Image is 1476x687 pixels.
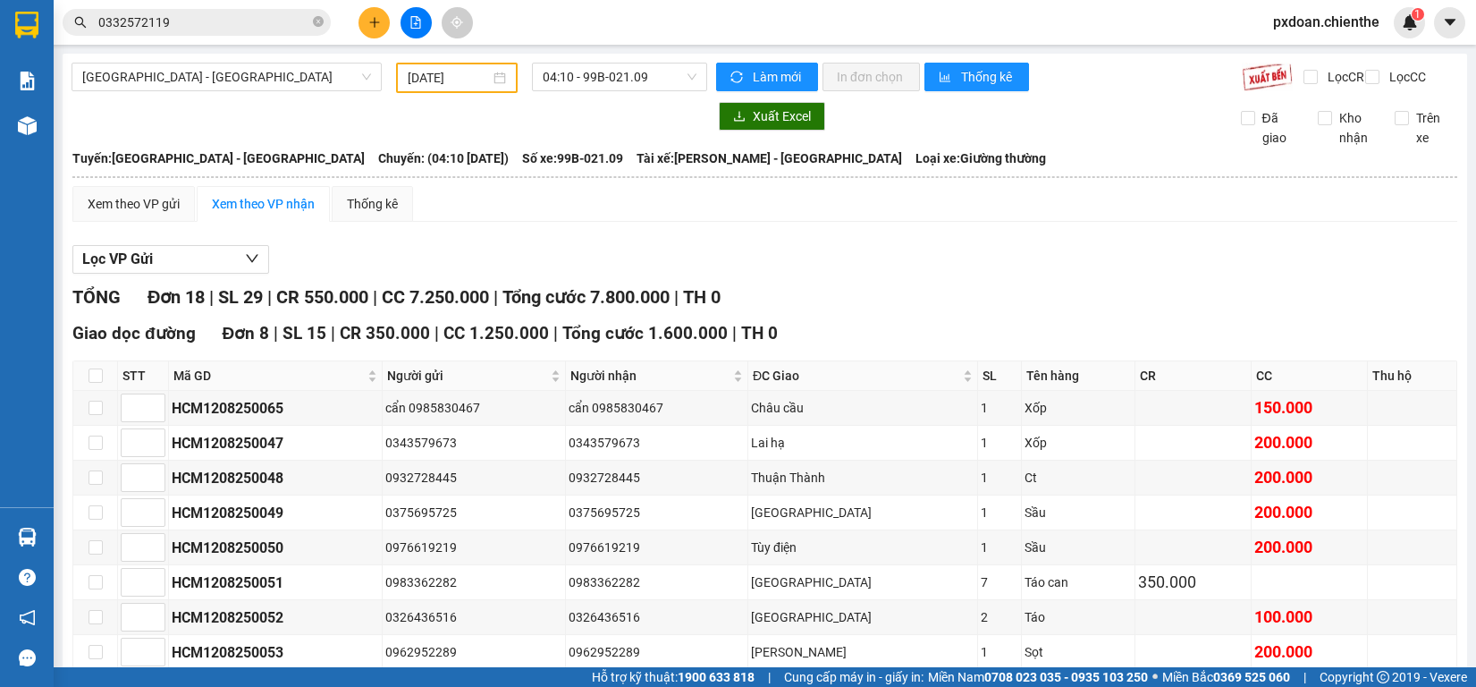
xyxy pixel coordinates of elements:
span: Miền Nam [928,667,1148,687]
span: Tổng cước 7.800.000 [502,286,670,308]
strong: 1900 633 818 [678,670,755,684]
input: 11/08/2025 [408,68,489,88]
div: 0343579673 [385,433,562,453]
span: | [434,323,439,343]
div: 100.000 [1254,605,1364,630]
td: HCM1208250048 [169,461,383,496]
span: Loại xe: Giường thường [915,148,1046,168]
div: 0375695725 [569,503,746,522]
span: plus [368,16,381,29]
th: SL [978,361,1022,391]
span: | [493,286,498,308]
span: question-circle [19,569,36,586]
button: Lọc VP Gửi [72,245,269,274]
div: 0976619219 [385,538,562,557]
span: TH 0 [741,323,778,343]
div: [GEOGRAPHIC_DATA] [751,607,974,627]
span: CC 7.250.000 [382,286,489,308]
div: HCM1208250047 [172,432,379,454]
div: Lai hạ [751,433,974,453]
span: SL 15 [283,323,326,343]
span: Chuyến: (04:10 [DATE]) [378,148,509,168]
span: | [768,667,771,687]
div: 200.000 [1254,465,1364,490]
div: 0983362282 [385,572,562,592]
span: CR 350.000 [340,323,430,343]
div: Sọt [1025,642,1132,662]
div: 0326436516 [569,607,746,627]
b: Tuyến: [GEOGRAPHIC_DATA] - [GEOGRAPHIC_DATA] [72,151,365,165]
span: Làm mới [753,67,804,87]
div: Sầu [1025,538,1132,557]
strong: 0708 023 035 - 0935 103 250 [984,670,1148,684]
div: 1 [981,398,1018,418]
input: Tìm tên, số ĐT hoặc mã đơn [98,13,309,32]
span: Người nhận [570,366,730,386]
span: 04:10 - 99B-021.09 [543,64,696,90]
td: HCM1208250047 [169,426,383,461]
span: Lọc CC [1382,67,1429,87]
span: ĐC Giao [753,366,959,386]
span: Cung cấp máy in - giấy in: [784,667,924,687]
div: 0962952289 [385,642,562,662]
img: logo-vxr [15,12,38,38]
div: 1 [981,433,1018,453]
span: | [674,286,679,308]
span: | [732,323,737,343]
div: Châu cầu [751,398,974,418]
div: 0983362282 [569,572,746,592]
span: Miền Bắc [1162,667,1290,687]
img: warehouse-icon [18,116,37,135]
span: file-add [409,16,422,29]
div: Thống kê [347,194,398,214]
span: Tài xế: [PERSON_NAME] - [GEOGRAPHIC_DATA] [637,148,902,168]
img: warehouse-icon [18,528,37,547]
span: message [19,649,36,666]
td: HCM1208250051 [169,565,383,600]
div: 200.000 [1254,500,1364,525]
span: sync [730,71,746,85]
span: Đơn 18 [148,286,205,308]
span: Mã GD [173,366,364,386]
div: Thuận Thành [751,468,974,488]
span: caret-down [1442,14,1458,30]
span: download [733,110,746,124]
span: | [331,323,335,343]
span: | [1303,667,1306,687]
div: HCM1208250065 [172,397,379,420]
span: TỔNG [72,286,121,308]
img: icon-new-feature [1402,14,1418,30]
strong: 0369 525 060 [1213,670,1290,684]
span: Lọc CR [1320,67,1367,87]
span: Đơn 8 [223,323,270,343]
div: 0343579673 [569,433,746,453]
span: down [245,251,259,266]
div: HCM1208250052 [172,606,379,629]
span: Trên xe [1409,108,1458,148]
button: bar-chartThống kê [924,63,1029,91]
span: TH 0 [683,286,721,308]
div: Táo can [1025,572,1132,592]
div: Ct [1025,468,1132,488]
div: 0976619219 [569,538,746,557]
div: HCM1208250051 [172,572,379,594]
img: solution-icon [18,72,37,90]
div: 0932728445 [385,468,562,488]
div: [PERSON_NAME] [751,642,974,662]
span: Tổng cước 1.600.000 [562,323,728,343]
div: 200.000 [1254,430,1364,455]
div: Xốp [1025,398,1132,418]
span: aim [451,16,463,29]
span: Người gửi [387,366,547,386]
span: Hồ Chí Minh - Bắc Ninh [82,64,371,90]
div: HCM1208250050 [172,537,379,559]
span: Hỗ trợ kỹ thuật: [592,667,755,687]
span: | [274,323,278,343]
td: HCM1208250053 [169,635,383,670]
th: CC [1252,361,1368,391]
div: 1 [981,468,1018,488]
div: 0375695725 [385,503,562,522]
div: 200.000 [1254,640,1364,665]
span: search [74,16,87,29]
div: cẩn 0985830467 [385,398,562,418]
